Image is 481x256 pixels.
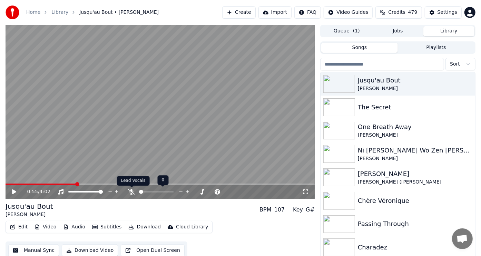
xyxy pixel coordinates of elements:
[321,43,398,53] button: Songs
[51,9,68,16] a: Library
[26,9,159,16] nav: breadcrumb
[126,222,164,232] button: Download
[358,196,472,206] div: Chère Véronique
[375,6,422,19] button: Credits479
[398,43,474,53] button: Playlists
[158,175,169,185] div: 0
[358,169,472,179] div: [PERSON_NAME]
[324,6,373,19] button: Video Guides
[26,9,40,16] a: Home
[294,6,321,19] button: FAQ
[6,211,53,218] div: [PERSON_NAME]
[258,6,292,19] button: Import
[321,26,372,36] button: Queue
[89,222,124,232] button: Subtitles
[423,26,474,36] button: Library
[452,228,473,249] a: Open chat
[79,9,159,16] span: Jusqu'au Bout • [PERSON_NAME]
[358,179,472,186] div: [PERSON_NAME] ([PERSON_NAME]
[40,188,50,195] span: 4:02
[408,9,418,16] span: 479
[274,206,285,214] div: 107
[306,206,315,214] div: G#
[358,122,472,132] div: One Breath Away
[372,26,423,36] button: Jobs
[293,206,303,214] div: Key
[176,224,208,230] div: Cloud Library
[117,176,150,186] div: Lead Vocals
[358,243,472,252] div: Charadez
[259,206,271,214] div: BPM
[222,6,256,19] button: Create
[358,102,472,112] div: The Secret
[60,222,88,232] button: Audio
[353,28,360,35] span: ( 1 )
[425,6,462,19] button: Settings
[388,9,405,16] span: Credits
[358,76,472,85] div: Jusqu'au Bout
[6,6,19,19] img: youka
[7,222,30,232] button: Edit
[27,188,43,195] div: /
[358,132,472,139] div: [PERSON_NAME]
[358,85,472,92] div: [PERSON_NAME]
[358,155,472,162] div: [PERSON_NAME]
[6,201,53,211] div: Jusqu'au Bout
[438,9,457,16] div: Settings
[358,146,472,155] div: Ni [PERSON_NAME] Wo Zen [PERSON_NAME]
[27,188,38,195] span: 0:55
[358,219,472,229] div: Passing Through
[450,61,460,68] span: Sort
[32,222,59,232] button: Video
